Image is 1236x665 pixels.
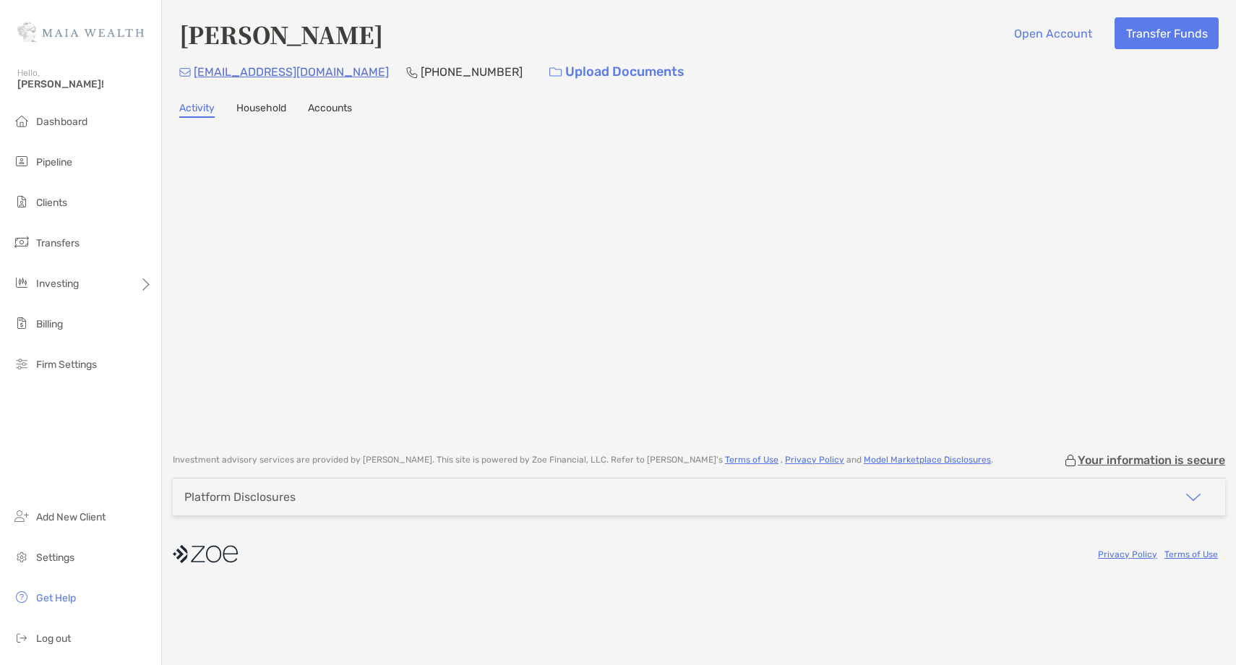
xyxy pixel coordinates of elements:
img: Zoe Logo [17,6,144,58]
img: transfers icon [13,233,30,251]
img: logout icon [13,629,30,646]
img: add_new_client icon [13,507,30,525]
span: Log out [36,632,71,645]
h4: [PERSON_NAME] [179,17,383,51]
img: investing icon [13,274,30,291]
div: Platform Disclosures [184,490,296,504]
button: Transfer Funds [1115,17,1219,49]
img: dashboard icon [13,112,30,129]
img: firm-settings icon [13,355,30,372]
button: Open Account [1003,17,1103,49]
img: Email Icon [179,68,191,77]
span: [PERSON_NAME]! [17,78,153,90]
span: Pipeline [36,156,72,168]
a: Household [236,102,286,118]
img: billing icon [13,314,30,332]
a: Terms of Use [725,455,778,465]
img: get-help icon [13,588,30,606]
a: Terms of Use [1164,549,1218,559]
p: Investment advisory services are provided by [PERSON_NAME] . This site is powered by Zoe Financia... [173,455,993,465]
img: company logo [173,538,238,570]
span: Add New Client [36,511,106,523]
img: Phone Icon [406,66,418,78]
span: Settings [36,552,74,564]
span: Transfers [36,237,80,249]
p: Your information is secure [1078,453,1225,467]
img: button icon [549,67,562,77]
p: [EMAIL_ADDRESS][DOMAIN_NAME] [194,63,389,81]
img: icon arrow [1185,489,1202,506]
span: Clients [36,197,67,209]
a: Activity [179,102,215,118]
img: settings icon [13,548,30,565]
span: Dashboard [36,116,87,128]
a: Privacy Policy [1098,549,1157,559]
span: Investing [36,278,79,290]
span: Firm Settings [36,359,97,371]
span: Get Help [36,592,76,604]
a: Accounts [308,102,352,118]
a: Upload Documents [540,56,694,87]
a: Model Marketplace Disclosures [864,455,991,465]
img: clients icon [13,193,30,210]
span: Billing [36,318,63,330]
p: [PHONE_NUMBER] [421,63,523,81]
a: Privacy Policy [785,455,844,465]
img: pipeline icon [13,153,30,170]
